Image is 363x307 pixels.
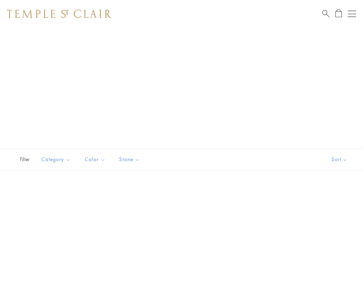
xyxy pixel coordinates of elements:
[114,152,145,167] button: Stone
[335,9,342,18] a: Open Shopping Bag
[38,155,76,164] span: Category
[322,9,329,18] a: Search
[7,10,111,18] img: Temple St. Clair
[116,155,145,164] span: Stone
[80,152,111,167] button: Color
[81,155,111,164] span: Color
[348,10,356,18] button: Open navigation
[36,152,76,167] button: Category
[316,149,363,170] button: Show sort by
